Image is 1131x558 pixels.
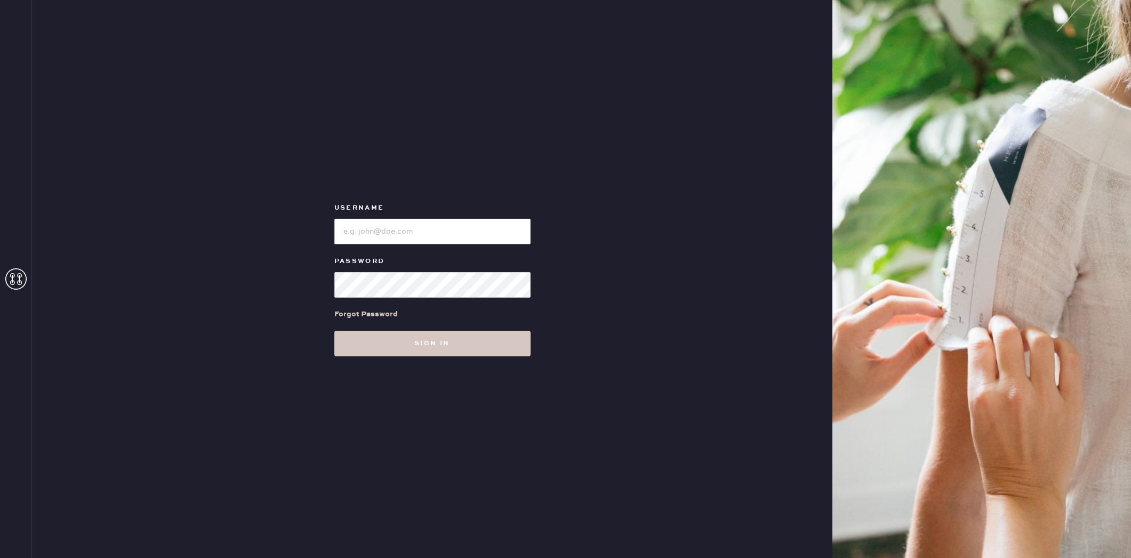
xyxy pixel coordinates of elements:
[334,298,398,331] a: Forgot Password
[334,202,531,214] label: Username
[334,308,398,320] div: Forgot Password
[334,255,531,268] label: Password
[334,331,531,356] button: Sign in
[334,219,531,244] input: e.g. john@doe.com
